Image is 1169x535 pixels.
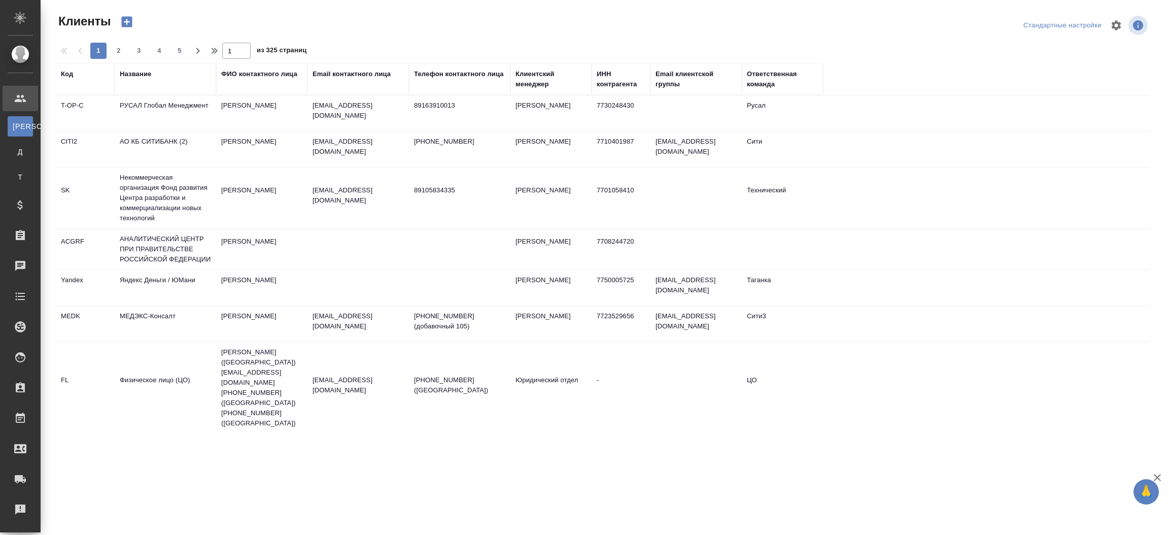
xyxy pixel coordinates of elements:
[515,69,587,89] div: Клиентский менеджер
[742,270,823,306] td: Таганка
[650,131,742,167] td: [EMAIL_ADDRESS][DOMAIN_NAME]
[13,172,28,182] span: Т
[313,137,404,157] p: [EMAIL_ADDRESS][DOMAIN_NAME]
[216,270,307,306] td: [PERSON_NAME]
[1128,16,1150,35] span: Посмотреть информацию
[414,311,505,331] p: [PHONE_NUMBER] (добавочный 105)
[151,46,167,56] span: 4
[592,95,650,131] td: 7730248430
[313,69,391,79] div: Email контактного лица
[592,131,650,167] td: 7710401987
[597,69,645,89] div: ИНН контрагента
[414,137,505,147] p: [PHONE_NUMBER]
[414,185,505,195] p: 89105834335
[650,306,742,342] td: [EMAIL_ADDRESS][DOMAIN_NAME]
[56,370,115,406] td: FL
[592,270,650,306] td: 7750005725
[56,231,115,267] td: ACGRF
[216,180,307,216] td: [PERSON_NAME]
[510,370,592,406] td: Юридический отдел
[56,95,115,131] td: T-OP-C
[216,131,307,167] td: [PERSON_NAME]
[56,13,111,29] span: Клиенты
[650,270,742,306] td: [EMAIL_ADDRESS][DOMAIN_NAME]
[510,180,592,216] td: [PERSON_NAME]
[111,46,127,56] span: 2
[414,101,505,111] p: 89163910013
[56,131,115,167] td: CITI2
[313,185,404,206] p: [EMAIL_ADDRESS][DOMAIN_NAME]
[313,101,404,121] p: [EMAIL_ADDRESS][DOMAIN_NAME]
[115,131,216,167] td: АО КБ СИТИБАНК (2)
[313,311,404,331] p: [EMAIL_ADDRESS][DOMAIN_NAME]
[115,229,216,270] td: АНАЛИТИЧЕСКИЙ ЦЕНТР ПРИ ПРАВИТЕЛЬСТВЕ РОССИЙСКОЙ ФЕДЕРАЦИИ
[61,69,73,79] div: Код
[257,44,306,59] span: из 325 страниц
[171,46,188,56] span: 5
[56,270,115,306] td: Yandex
[151,43,167,59] button: 4
[510,95,592,131] td: [PERSON_NAME]
[216,342,307,433] td: [PERSON_NAME] ([GEOGRAPHIC_DATA]) [EMAIL_ADDRESS][DOMAIN_NAME] [PHONE_NUMBER] ([GEOGRAPHIC_DATA])...
[56,306,115,342] td: MEDK
[216,95,307,131] td: [PERSON_NAME]
[171,43,188,59] button: 5
[1021,18,1104,34] div: split button
[131,43,147,59] button: 3
[115,95,216,131] td: РУСАЛ Глобал Менеджмент
[115,270,216,306] td: Яндекс Деньги / ЮМани
[221,69,297,79] div: ФИО контактного лица
[56,180,115,216] td: SK
[742,180,823,216] td: Технический
[1104,13,1128,38] span: Настроить таблицу
[131,46,147,56] span: 3
[510,306,592,342] td: [PERSON_NAME]
[656,69,737,89] div: Email клиентской группы
[742,95,823,131] td: Русал
[742,370,823,406] td: ЦО
[216,231,307,267] td: [PERSON_NAME]
[510,270,592,306] td: [PERSON_NAME]
[115,13,139,30] button: Создать
[115,306,216,342] td: МЕДЭКС-Консалт
[120,69,151,79] div: Название
[13,121,28,131] span: [PERSON_NAME]
[742,131,823,167] td: Сити
[414,69,504,79] div: Телефон контактного лица
[510,131,592,167] td: [PERSON_NAME]
[8,167,33,187] a: Т
[592,370,650,406] td: -
[8,116,33,137] a: [PERSON_NAME]
[8,142,33,162] a: Д
[111,43,127,59] button: 2
[115,370,216,406] td: Физическое лицо (ЦО)
[216,306,307,342] td: [PERSON_NAME]
[592,180,650,216] td: 7701058410
[592,306,650,342] td: 7723529656
[13,147,28,157] span: Д
[592,231,650,267] td: 7708244720
[313,375,404,395] p: [EMAIL_ADDRESS][DOMAIN_NAME]
[747,69,818,89] div: Ответственная команда
[510,231,592,267] td: [PERSON_NAME]
[115,168,216,228] td: Некоммерческая организация Фонд развития Центра разработки и коммерциализации новых технологий
[414,375,505,395] p: [PHONE_NUMBER] ([GEOGRAPHIC_DATA])
[742,306,823,342] td: Сити3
